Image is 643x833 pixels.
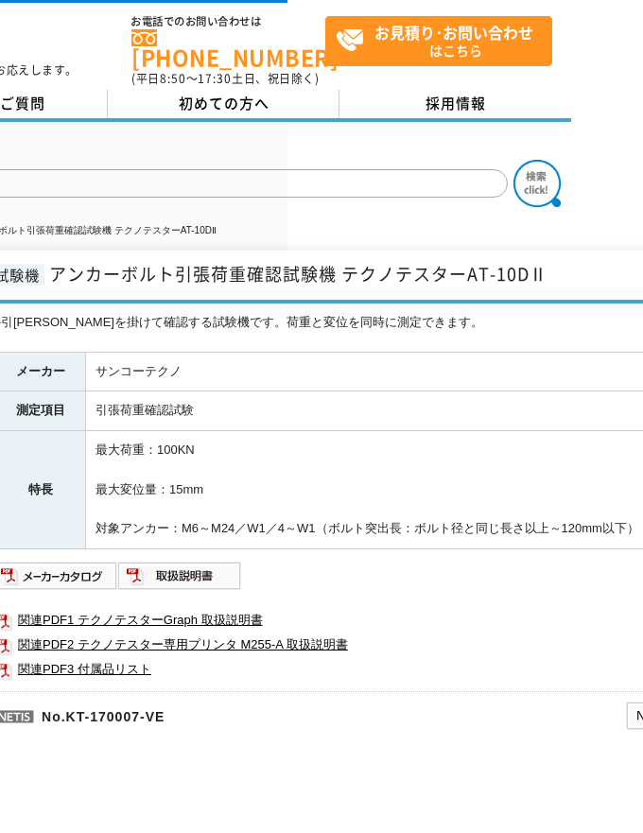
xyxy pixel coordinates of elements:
span: 17:30 [198,70,232,87]
span: 初めての方へ [179,93,269,113]
img: 取扱説明書 [118,561,242,591]
a: 取扱説明書 [118,573,242,587]
strong: お見積り･お問い合わせ [374,21,533,43]
a: お見積り･お問い合わせはこちら [325,16,552,66]
span: はこちら [336,17,551,64]
span: (平日 ～ 土日、祝日除く) [131,70,319,87]
span: お電話でのお問い合わせは [131,16,325,27]
span: アンカーボルト引張荷重確認試験機 テクノテスターAT-10DⅡ [49,261,547,286]
a: [PHONE_NUMBER] [131,29,325,68]
span: 8:50 [160,70,186,87]
img: btn_search.png [513,160,561,207]
a: 採用情報 [339,90,571,118]
a: 初めての方へ [108,90,339,118]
